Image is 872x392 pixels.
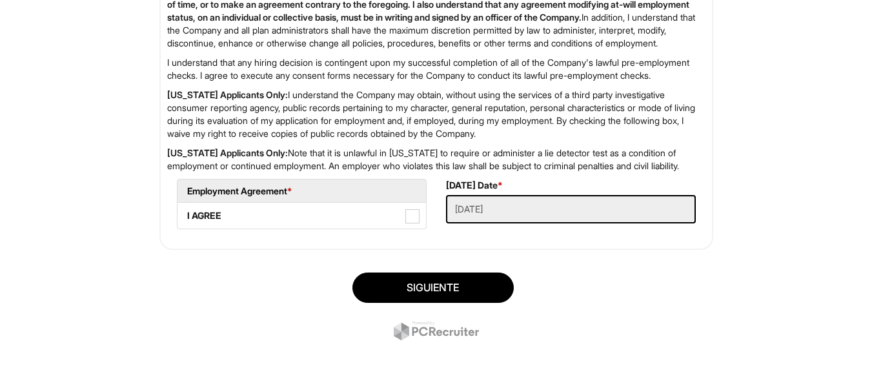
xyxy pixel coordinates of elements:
p: Note that it is unlawful in [US_STATE] to require or administer a lie detector test as a conditio... [167,147,705,172]
button: Siguiente [352,273,514,303]
p: I understand the Company may obtain, without using the services of a third party investigative co... [167,88,705,140]
input: Today's Date [446,195,696,223]
strong: [US_STATE] Applicants Only: [167,89,288,100]
p: I understand that any hiring decision is contingent upon my successful completion of all of the C... [167,56,705,82]
label: I AGREE [177,203,426,229]
h5: Employment Agreement [187,186,416,196]
strong: [US_STATE] Applicants Only: [167,147,288,158]
label: [DATE] Date [446,179,503,192]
